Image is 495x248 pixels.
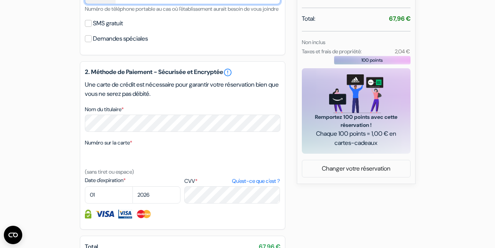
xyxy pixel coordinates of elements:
strong: 67,96 € [389,15,411,23]
label: CVV [184,177,280,185]
img: Visa [95,210,114,218]
a: Qu'est-ce que c'est ? [232,177,280,185]
small: (sans tiret ou espace) [85,168,134,175]
img: Information de carte de crédit entièrement encryptée et sécurisée [85,210,91,218]
label: Nom du titulaire [85,105,124,113]
small: 2,04 € [395,48,410,55]
a: error_outline [223,68,232,77]
p: Une carte de crédit est nécessaire pour garantir votre réservation bien que vous ne serez pas déb... [85,80,280,99]
label: SMS gratuit [93,18,123,29]
span: Total: [302,14,315,23]
small: Taxes et frais de propriété: [302,48,362,55]
small: Non inclus [302,39,325,46]
small: Numéro de téléphone portable au cas où l'établissement aurait besoin de vous joindre [85,5,278,12]
span: Remportez 100 points avec cette réservation ! [311,113,401,129]
h5: 2. Méthode de Paiement - Sécurisée et Encryptée [85,68,280,77]
img: Visa Electron [118,210,132,218]
button: Ouvrir le widget CMP [4,226,22,244]
span: Chaque 100 points = 1,00 € en cartes-cadeaux [311,129,401,148]
label: Demandes spéciales [93,33,148,44]
label: Numéro sur la carte [85,139,132,147]
img: Master Card [136,210,152,218]
img: gift_card_hero_new.png [329,74,383,113]
label: Date d'expiration [85,176,180,184]
span: 100 points [361,57,383,64]
a: Changer votre réservation [302,161,410,176]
